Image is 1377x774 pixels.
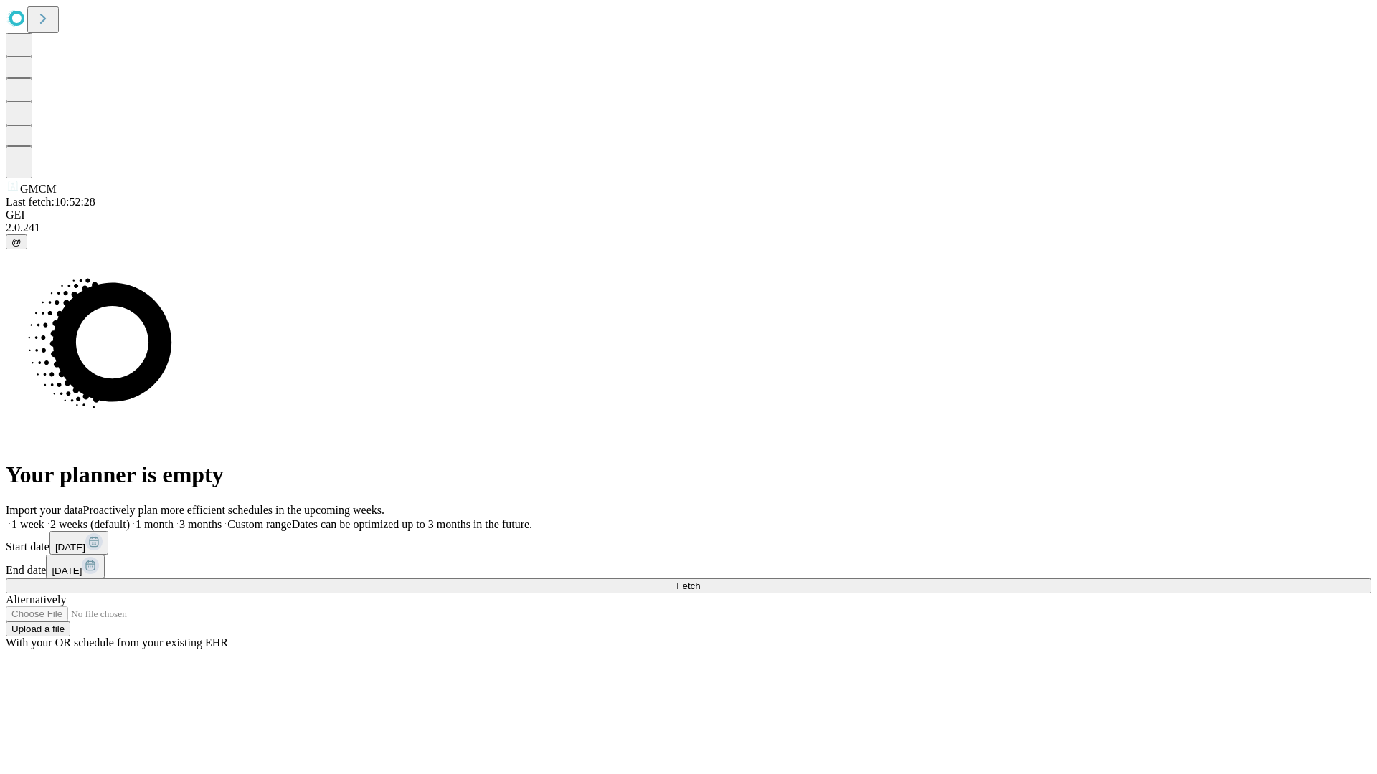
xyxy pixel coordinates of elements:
[49,531,108,555] button: [DATE]
[11,518,44,530] span: 1 week
[6,234,27,249] button: @
[6,636,228,649] span: With your OR schedule from your existing EHR
[6,209,1371,221] div: GEI
[6,531,1371,555] div: Start date
[179,518,222,530] span: 3 months
[6,555,1371,578] div: End date
[55,542,85,553] span: [DATE]
[6,578,1371,593] button: Fetch
[11,236,22,247] span: @
[52,565,82,576] span: [DATE]
[6,593,66,606] span: Alternatively
[6,621,70,636] button: Upload a file
[46,555,105,578] button: [DATE]
[83,504,384,516] span: Proactively plan more efficient schedules in the upcoming weeks.
[20,183,57,195] span: GMCM
[136,518,174,530] span: 1 month
[676,580,700,591] span: Fetch
[6,504,83,516] span: Import your data
[6,196,95,208] span: Last fetch: 10:52:28
[227,518,291,530] span: Custom range
[6,462,1371,488] h1: Your planner is empty
[292,518,532,530] span: Dates can be optimized up to 3 months in the future.
[50,518,130,530] span: 2 weeks (default)
[6,221,1371,234] div: 2.0.241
